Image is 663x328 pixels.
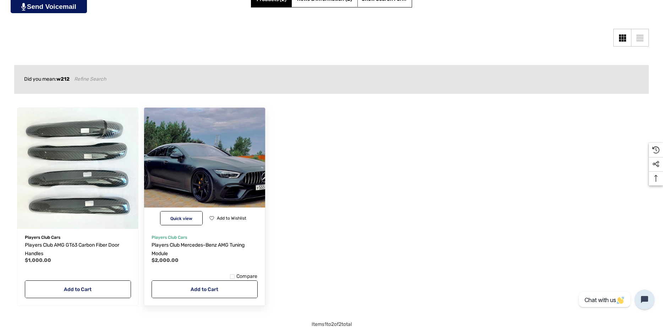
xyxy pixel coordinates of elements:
[652,146,659,154] svg: Recently Viewed
[138,102,271,235] img: Mercedes-Benz AMG GT63 AMG Tuning
[631,29,649,47] a: List View
[613,29,631,47] a: Grid View
[25,242,119,257] span: Players Club AMG GT63 Carbon Fiber Door Handles
[25,257,51,263] span: $1,000.00
[217,216,246,221] span: Add to Wishlist
[207,211,249,225] button: Wishlist
[160,211,203,225] button: Quick View
[324,321,327,327] span: 1
[25,280,131,298] a: Add to Cart
[152,280,258,298] a: Add to Cart
[331,321,334,327] span: 2
[649,175,663,182] svg: Top
[152,257,179,263] span: $2,000.00
[17,108,138,229] a: Players Club AMG GT63 Carbon Fiber Door Handles,$1,000.00
[236,273,258,280] span: Compare
[25,233,131,242] p: Players Club Cars
[24,75,639,84] div: Did you mean:
[56,76,70,82] strong: w212
[74,75,106,84] a: Refine Search
[25,241,131,258] a: Players Club AMG GT63 Carbon Fiber Door Handles,$1,000.00
[152,242,245,257] span: Players Club Mercedes-Benz AMG Tuning Module
[170,216,192,221] span: Quick view
[152,241,258,258] a: Players Club Mercedes-Benz AMG Tuning Module,$2,000.00
[652,161,659,168] svg: Social Media
[17,108,138,229] img: AMG GT63 Carbon Fiber Door Handles
[144,108,265,229] a: Players Club Mercedes-Benz AMG Tuning Module,$2,000.00
[152,233,258,242] p: Players Club Cars
[21,3,26,11] img: PjwhLS0gR2VuZXJhdG9yOiBHcmF2aXQuaW8gLS0+PHN2ZyB4bWxucz0iaHR0cDovL3d3dy53My5vcmcvMjAwMC9zdmciIHhtb...
[339,321,341,327] span: 2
